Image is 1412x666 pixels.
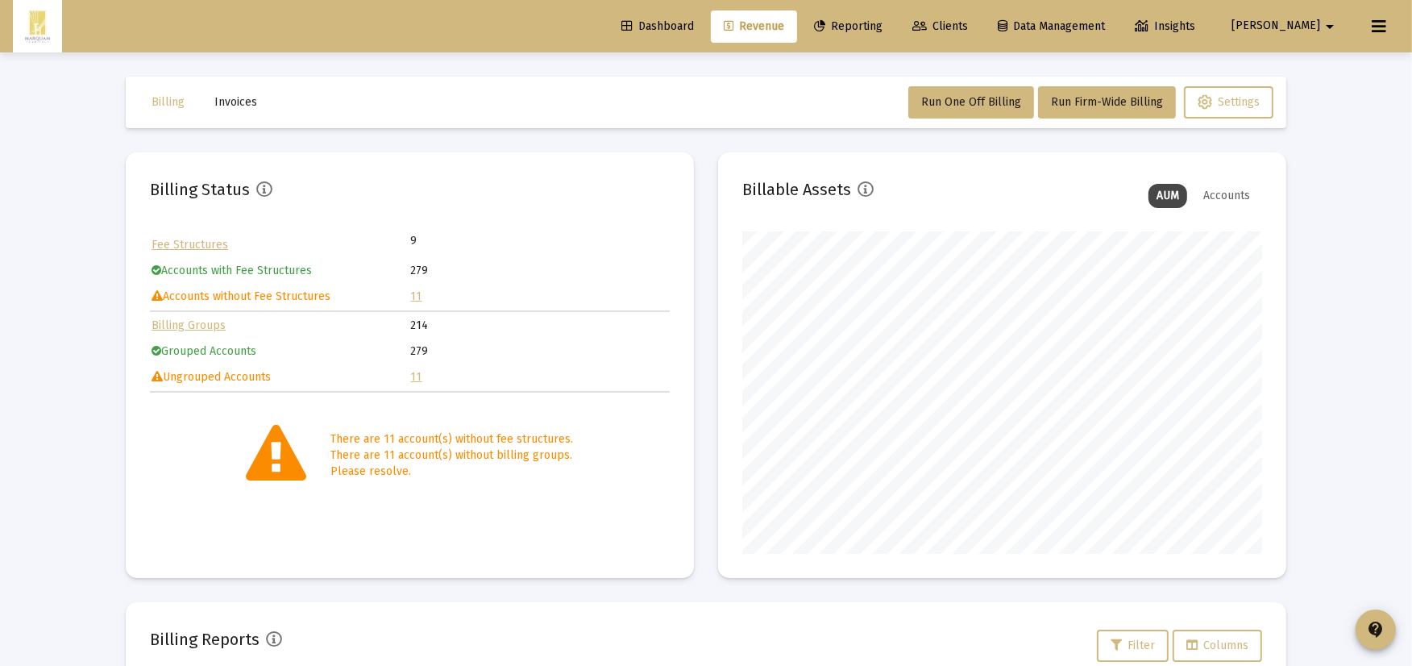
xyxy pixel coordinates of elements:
[201,86,270,119] button: Invoices
[152,285,409,309] td: Accounts without Fee Structures
[1097,630,1169,662] button: Filter
[1135,19,1195,33] span: Insights
[814,19,882,33] span: Reporting
[411,259,669,283] td: 279
[742,177,851,202] h2: Billable Assets
[411,289,422,303] a: 11
[801,10,895,43] a: Reporting
[150,177,250,202] h2: Billing Status
[1366,620,1385,639] mat-icon: contact_support
[1111,639,1155,652] span: Filter
[711,10,797,43] a: Revenue
[1184,86,1273,119] button: Settings
[152,365,409,389] td: Ungrouped Accounts
[1148,184,1187,208] div: AUM
[1051,95,1163,109] span: Run Firm-Wide Billing
[1231,19,1320,33] span: [PERSON_NAME]
[724,19,784,33] span: Revenue
[985,10,1118,43] a: Data Management
[152,339,409,364] td: Grouped Accounts
[1195,184,1258,208] div: Accounts
[331,431,574,447] div: There are 11 account(s) without fee structures.
[912,19,968,33] span: Clients
[921,95,1021,109] span: Run One Off Billing
[331,464,574,480] div: Please resolve.
[621,19,694,33] span: Dashboard
[411,233,540,249] td: 9
[152,318,226,332] a: Billing Groups
[411,370,422,384] a: 11
[1122,10,1208,43] a: Insights
[152,95,185,109] span: Billing
[998,19,1105,33] span: Data Management
[25,10,50,43] img: Dashboard
[1198,95,1260,109] span: Settings
[608,10,707,43] a: Dashboard
[411,314,669,338] td: 214
[1320,10,1339,43] mat-icon: arrow_drop_down
[139,86,197,119] button: Billing
[908,86,1034,119] button: Run One Off Billing
[899,10,981,43] a: Clients
[1038,86,1176,119] button: Run Firm-Wide Billing
[1212,10,1359,42] button: [PERSON_NAME]
[1173,630,1262,662] button: Columns
[152,259,409,283] td: Accounts with Fee Structures
[1186,639,1248,652] span: Columns
[152,238,228,252] a: Fee Structures
[214,95,257,109] span: Invoices
[150,626,260,652] h2: Billing Reports
[411,339,669,364] td: 279
[331,447,574,464] div: There are 11 account(s) without billing groups.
